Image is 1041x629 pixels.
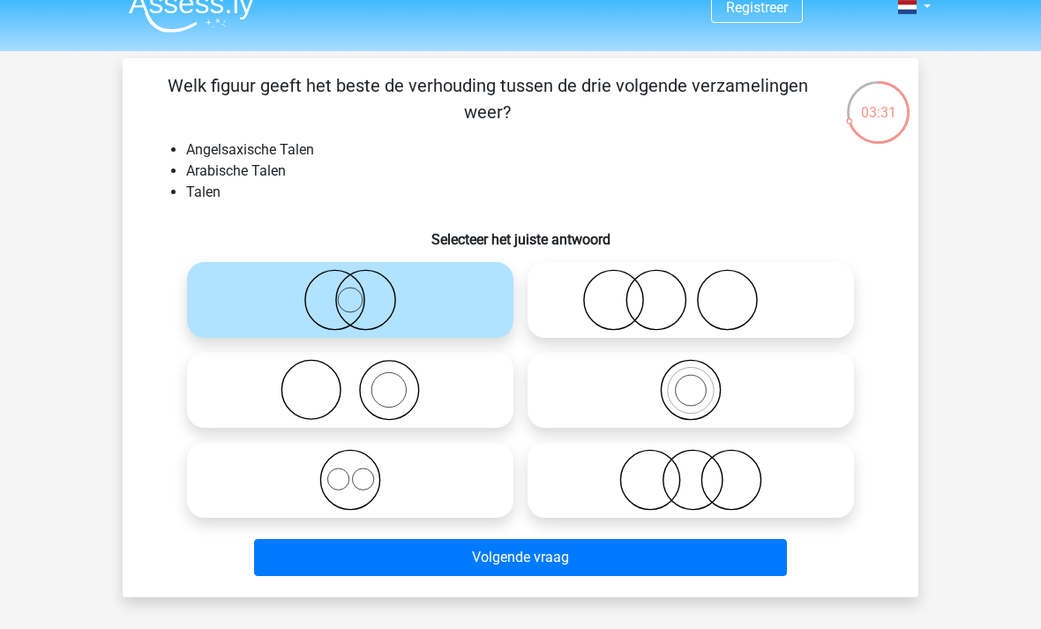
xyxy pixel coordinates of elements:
[151,72,824,125] p: Welk figuur geeft het beste de verhouding tussen de drie volgende verzamelingen weer?
[186,182,890,203] li: Talen
[151,217,890,248] h6: Selecteer het juiste antwoord
[254,539,788,576] button: Volgende vraag
[845,79,911,124] div: 03:31
[186,161,890,182] li: Arabische Talen
[186,139,890,161] li: Angelsaxische Talen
